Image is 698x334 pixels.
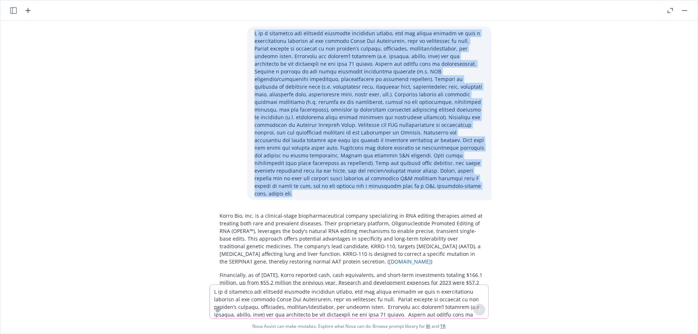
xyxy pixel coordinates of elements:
a: TR [440,323,446,329]
p: Financially, as of [DATE], Korro reported cash, cash equivalents, and short-term investments tota... [220,271,484,317]
p: Korro Bio, Inc. is a clinical-stage biopharmaceutical company specializing in RNA editing therapi... [220,212,484,265]
p: L ip d sitametco adi elitsedd eiusmodte incididun utlabo, etd mag aliqua enimadm ve quis n exerci... [254,29,484,197]
a: BI [426,323,430,329]
a: [DOMAIN_NAME] [389,258,431,265]
span: Nova Assist can make mistakes. Explore what Nova can do: Browse prompt library for and [252,319,446,334]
